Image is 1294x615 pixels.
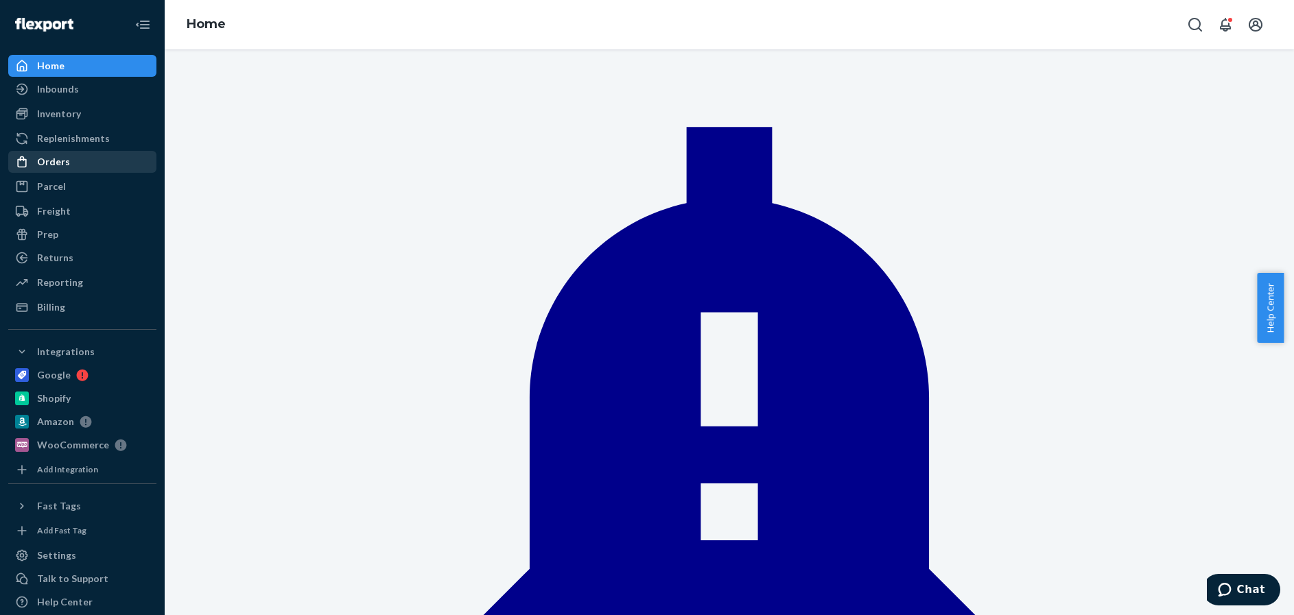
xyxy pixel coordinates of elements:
[8,364,156,386] a: Google
[8,247,156,269] a: Returns
[8,296,156,318] a: Billing
[8,55,156,77] a: Home
[37,572,108,586] div: Talk to Support
[37,180,66,193] div: Parcel
[37,548,76,562] div: Settings
[37,155,70,169] div: Orders
[37,251,73,265] div: Returns
[37,276,83,289] div: Reporting
[37,415,74,429] div: Amazon
[176,5,237,45] ol: breadcrumbs
[8,78,156,100] a: Inbounds
[8,224,156,245] a: Prep
[37,595,93,609] div: Help Center
[37,204,71,218] div: Freight
[37,438,109,452] div: WooCommerce
[37,300,65,314] div: Billing
[1242,11,1269,38] button: Open account menu
[8,272,156,293] a: Reporting
[37,82,79,96] div: Inbounds
[1207,574,1280,608] iframe: Opens a widget where you can chat to one of our agents
[8,151,156,173] a: Orders
[8,176,156,197] a: Parcel
[8,568,156,590] button: Talk to Support
[8,461,156,478] a: Add Integration
[8,103,156,125] a: Inventory
[37,391,71,405] div: Shopify
[37,368,71,382] div: Google
[37,59,64,73] div: Home
[187,16,226,32] a: Home
[1257,273,1284,343] button: Help Center
[8,411,156,433] a: Amazon
[8,200,156,222] a: Freight
[37,132,110,145] div: Replenishments
[37,345,95,359] div: Integrations
[1181,11,1209,38] button: Open Search Box
[1212,11,1239,38] button: Open notifications
[8,495,156,517] button: Fast Tags
[37,463,98,475] div: Add Integration
[37,228,58,241] div: Prep
[8,128,156,149] a: Replenishments
[129,11,156,38] button: Close Navigation
[8,591,156,613] a: Help Center
[37,524,86,536] div: Add Fast Tag
[37,107,81,121] div: Inventory
[15,18,73,32] img: Flexport logo
[37,499,81,513] div: Fast Tags
[8,434,156,456] a: WooCommerce
[8,387,156,409] a: Shopify
[8,341,156,363] button: Integrations
[8,544,156,566] a: Settings
[8,522,156,539] a: Add Fast Tag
